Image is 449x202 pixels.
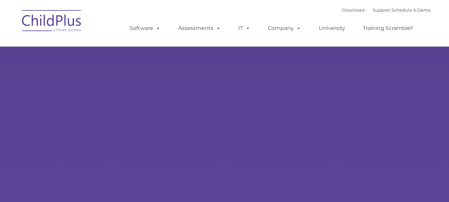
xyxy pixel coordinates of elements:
a: University [312,22,352,35]
a: IT [232,22,257,35]
a: Software [123,22,167,35]
a: Download [342,7,365,13]
a: Schedule A Demo [392,7,431,13]
a: Assessments [171,22,227,35]
a: Company [261,22,308,35]
a: Training Scramble!! [356,22,420,35]
img: ChildPlus by Procare Solutions [19,5,85,39]
a: Support [373,7,390,13]
font: | [342,7,431,13]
